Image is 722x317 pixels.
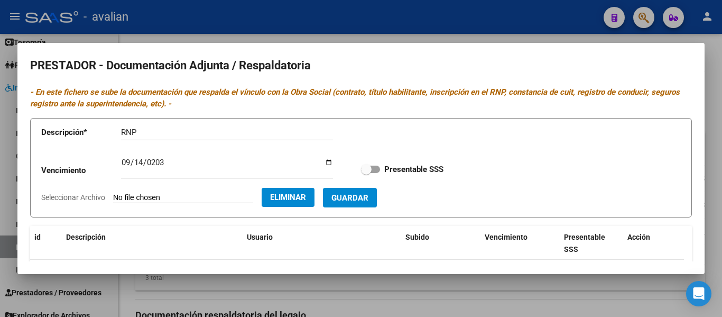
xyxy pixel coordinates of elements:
datatable-header-cell: Usuario [243,226,401,261]
span: Eliminar [270,193,306,202]
span: Presentable SSS [564,233,605,253]
datatable-header-cell: Vencimiento [480,226,560,261]
button: Eliminar [262,188,314,207]
datatable-header-cell: Presentable SSS [560,226,623,261]
h2: PRESTADOR - Documentación Adjunta / Respaldatoria [30,56,692,76]
datatable-header-cell: Descripción [62,226,243,261]
i: - En este fichero se sube la documentación que respalda el vínculo con la Obra Social (contrato, ... [30,87,680,109]
span: Vencimiento [485,233,527,241]
button: Guardar [323,188,377,207]
datatable-header-cell: Subido [401,226,480,261]
span: Seleccionar Archivo [41,193,105,202]
span: id [34,233,41,241]
datatable-header-cell: id [30,226,62,261]
span: Usuario [247,233,273,241]
p: Vencimiento [41,165,121,177]
div: Open Intercom Messenger [686,281,711,306]
span: Descripción [66,233,106,241]
span: Guardar [331,193,368,203]
span: Acción [627,233,650,241]
strong: Presentable SSS [384,165,443,174]
datatable-header-cell: Acción [623,226,676,261]
p: Descripción [41,126,121,139]
span: Subido [405,233,429,241]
